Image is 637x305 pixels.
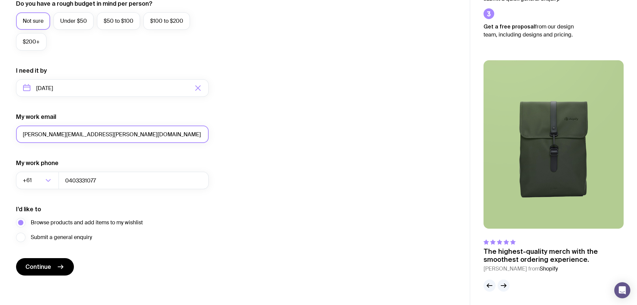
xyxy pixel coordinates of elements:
p: The highest-quality merch with the smoothest ordering experience. [484,247,624,263]
label: $200+ [16,33,46,51]
label: I need it by [16,67,47,75]
input: Select a target date [16,79,209,97]
input: Search for option [33,172,43,189]
span: +61 [23,172,33,189]
div: Search for option [16,172,59,189]
span: Browse products and add items to my wishlist [31,219,143,227]
div: Open Intercom Messenger [614,282,630,298]
label: Under $50 [54,12,94,30]
span: Shopify [540,265,558,272]
label: Not sure [16,12,50,30]
label: I’d like to [16,205,41,213]
label: $50 to $100 [97,12,140,30]
cite: [PERSON_NAME] from [484,265,624,273]
input: you@email.com [16,126,209,143]
span: Submit a general enquiry [31,233,92,241]
strong: Get a free proposal [484,23,535,29]
p: from our design team, including designs and pricing. [484,22,584,39]
input: 0400123456 [59,172,209,189]
button: Continue [16,258,74,276]
label: My work email [16,113,56,121]
label: My work phone [16,159,59,167]
span: Continue [25,263,51,271]
label: $100 to $200 [143,12,190,30]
